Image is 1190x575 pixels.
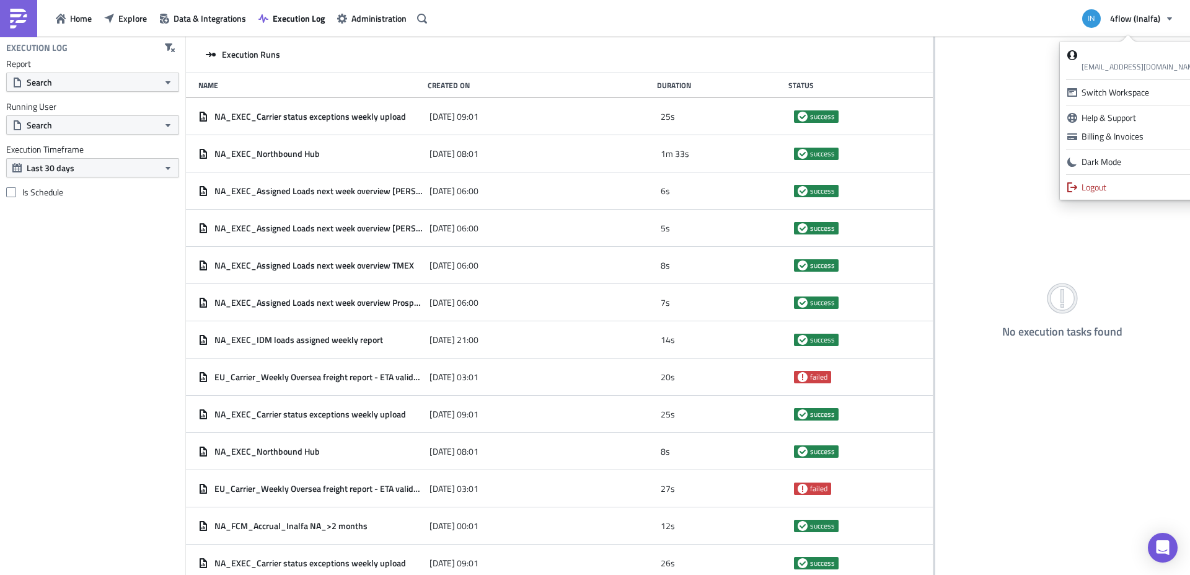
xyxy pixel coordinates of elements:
[788,81,914,90] div: Status
[661,372,675,383] span: 20s
[798,372,808,382] span: failed
[798,484,808,494] span: failed
[430,111,478,122] span: [DATE] 09:01
[661,185,670,197] span: 6s
[661,520,675,532] span: 12s
[430,558,478,569] span: [DATE] 09:01
[1075,5,1181,32] button: 4flow (Inalfa)
[1110,12,1160,25] span: 4flow (Inalfa)
[6,144,179,155] label: Execution Timeframe
[214,260,414,271] span: NA_EXEC_Assigned Loads next week overview TMEX
[174,12,246,25] span: Data & Integrations
[798,409,808,419] span: success
[798,261,808,270] span: success
[161,38,179,57] button: Clear filters
[430,297,478,308] span: [DATE] 06:00
[798,223,808,233] span: success
[798,521,808,531] span: success
[430,260,478,271] span: [DATE] 06:00
[810,372,827,382] span: failed
[661,260,670,271] span: 8s
[6,101,179,112] label: Running User
[430,520,478,532] span: [DATE] 00:01
[661,483,675,494] span: 27s
[6,73,179,92] button: Search
[798,335,808,345] span: success
[810,298,835,308] span: success
[214,185,423,197] span: NA_EXEC_Assigned Loads next week overview [PERSON_NAME] MX
[214,148,320,159] span: NA_EXEC_Northbound Hub
[273,12,325,25] span: Execution Log
[430,446,478,457] span: [DATE] 08:01
[430,148,478,159] span: [DATE] 08:01
[6,187,179,198] label: Is Schedule
[810,223,835,233] span: success
[214,223,423,234] span: NA_EXEC_Assigned Loads next week overview [PERSON_NAME] US
[661,446,670,457] span: 8s
[810,409,835,419] span: success
[661,334,675,345] span: 14s
[222,49,280,60] span: Execution Runs
[810,112,835,122] span: success
[810,558,835,568] span: success
[428,81,651,90] div: Created On
[810,261,835,270] span: success
[661,297,670,308] span: 7s
[118,12,147,25] span: Explore
[810,186,835,196] span: success
[214,520,368,532] span: NA_FCM_Accrual_Inalfa NA_>2 months
[661,409,675,420] span: 25s
[430,223,478,234] span: [DATE] 06:00
[430,334,478,345] span: [DATE] 21:00
[430,372,478,383] span: [DATE] 03:01
[430,185,478,197] span: [DATE] 06:00
[661,223,670,234] span: 5s
[98,9,153,28] button: Explore
[214,372,423,383] span: EU_Carrier_Weekly Oversea freight report - ETA validation check + HBL missing
[661,558,675,569] span: 26s
[214,111,406,122] span: NA_EXEC_Carrier status exceptions weekly upload
[798,149,808,159] span: success
[657,81,782,90] div: Duration
[798,447,808,457] span: success
[798,186,808,196] span: success
[27,161,74,174] span: Last 30 days
[798,558,808,568] span: success
[214,558,406,569] span: NA_EXEC_Carrier status exceptions weekly upload
[1081,8,1102,29] img: Avatar
[810,521,835,531] span: success
[798,298,808,308] span: success
[27,118,52,131] span: Search
[810,447,835,457] span: success
[810,149,835,159] span: success
[27,76,52,89] span: Search
[351,12,407,25] span: Administration
[331,9,413,28] button: Administration
[214,409,406,420] span: NA_EXEC_Carrier status exceptions weekly upload
[661,111,675,122] span: 25s
[430,409,478,420] span: [DATE] 09:01
[6,115,179,135] button: Search
[252,9,331,28] button: Execution Log
[214,297,423,308] span: NA_EXEC_Assigned Loads next week overview Prosponsive
[810,484,827,494] span: failed
[153,9,252,28] button: Data & Integrations
[810,335,835,345] span: success
[430,483,478,494] span: [DATE] 03:01
[661,148,689,159] span: 1m 33s
[1002,326,1122,338] h4: No execution tasks found
[1082,112,1186,124] div: Help & Support
[6,42,68,53] h4: Execution Log
[70,12,92,25] span: Home
[214,334,383,345] span: NA_EXEC_IDM loads assigned weekly report
[798,112,808,122] span: success
[1082,86,1186,99] div: Switch Workspace
[198,81,421,90] div: Name
[214,446,320,457] span: NA_EXEC_Northbound Hub
[50,9,98,28] button: Home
